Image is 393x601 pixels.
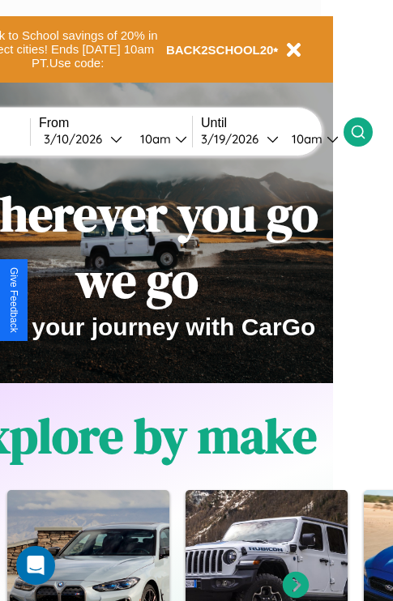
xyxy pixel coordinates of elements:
button: 3/10/2026 [39,130,127,147]
div: 10am [284,131,327,147]
label: Until [201,116,344,130]
button: 10am [279,130,344,147]
div: 3 / 19 / 2026 [201,131,267,147]
div: 3 / 10 / 2026 [44,131,110,147]
div: Give Feedback [8,267,19,333]
button: 10am [127,130,192,147]
div: Open Intercom Messenger [16,546,55,585]
label: From [39,116,192,130]
div: 10am [132,131,175,147]
b: BACK2SCHOOL20 [166,43,274,57]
